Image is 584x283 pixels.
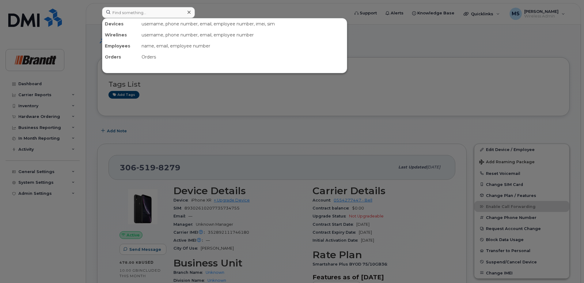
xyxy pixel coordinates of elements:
div: username, phone number, email, employee number [139,29,347,40]
div: Employees [102,40,139,51]
div: Orders [139,51,347,62]
div: Orders [102,51,139,62]
div: Wirelines [102,29,139,40]
div: Devices [102,18,139,29]
div: name, email, employee number [139,40,347,51]
div: username, phone number, email, employee number, imei, sim [139,18,347,29]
